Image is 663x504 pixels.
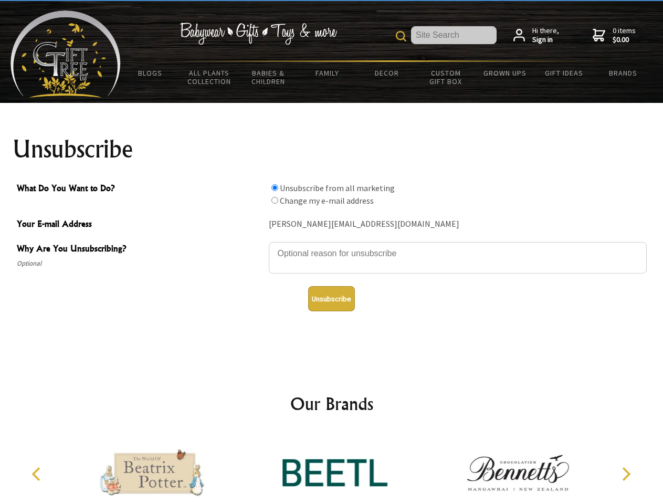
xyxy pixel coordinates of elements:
label: Change my e-mail address [280,195,374,206]
textarea: Why Are You Unsubscribing? [269,242,647,274]
a: All Plants Collection [180,62,239,92]
span: 0 items [613,26,636,45]
a: 0 items$0.00 [593,26,636,45]
button: Previous [26,463,49,486]
button: Next [614,463,637,486]
img: product search [396,31,406,41]
span: Hi there, [532,26,559,45]
input: Site Search [411,26,497,44]
span: Optional [17,257,264,270]
img: Babyware - Gifts - Toys and more... [10,10,121,98]
span: Why Are You Unsubscribing? [17,242,264,257]
a: Family [298,62,357,84]
strong: $0.00 [613,35,636,45]
img: Babywear - Gifts - Toys & more [180,23,337,45]
a: Custom Gift Box [416,62,476,92]
a: Brands [594,62,653,84]
button: Unsubscribe [308,286,355,311]
span: What Do You Want to Do? [17,182,264,197]
input: What Do You Want to Do? [271,197,278,204]
span: Your E-mail Address [17,217,264,233]
a: Grown Ups [475,62,534,84]
strong: Sign in [532,35,559,45]
a: Hi there,Sign in [513,26,559,45]
a: Decor [357,62,416,84]
h2: Our Brands [21,391,643,416]
a: BLOGS [121,62,180,84]
h1: Unsubscribe [13,136,651,162]
a: Babies & Children [239,62,298,92]
a: Gift Ideas [534,62,594,84]
label: Unsubscribe from all marketing [280,183,395,193]
input: What Do You Want to Do? [271,184,278,191]
div: [PERSON_NAME][EMAIL_ADDRESS][DOMAIN_NAME] [269,216,647,233]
